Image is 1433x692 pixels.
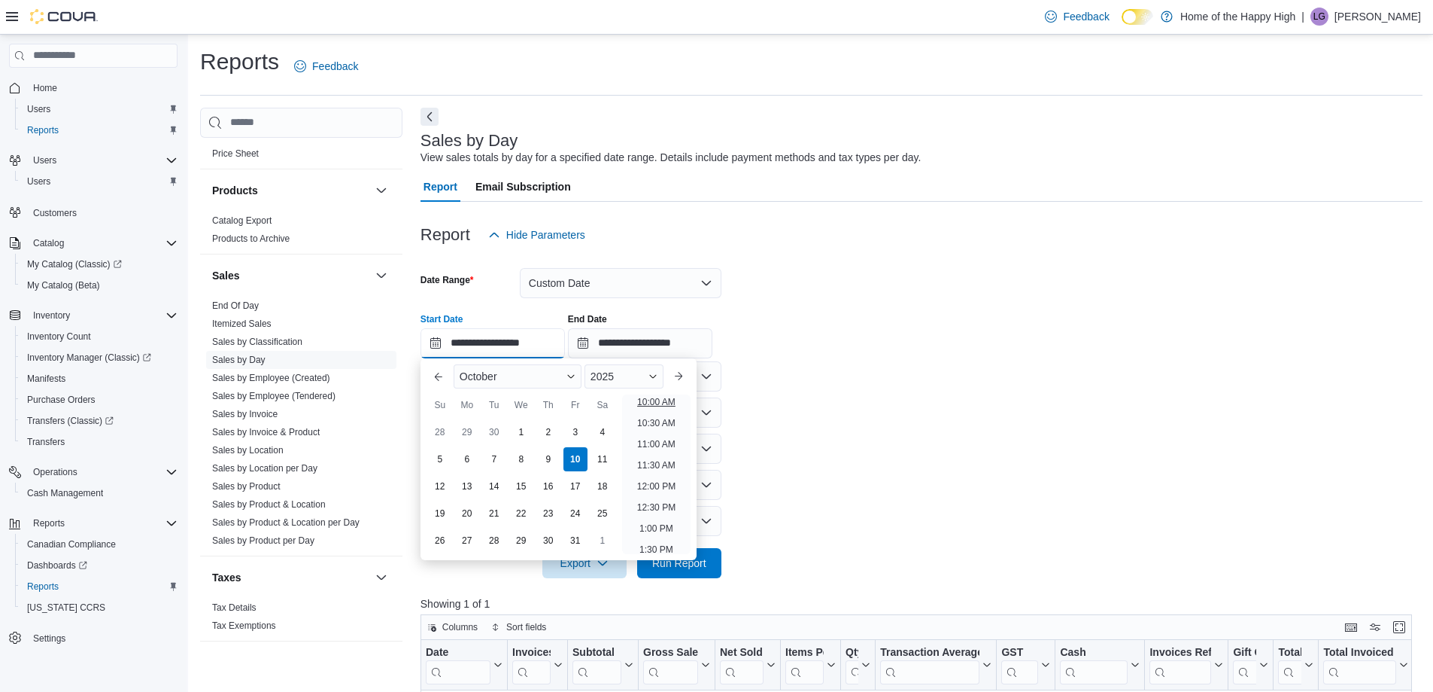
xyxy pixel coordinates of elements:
div: Total Tax [1278,646,1301,684]
span: Reports [27,514,178,532]
button: Keyboard shortcuts [1342,618,1360,636]
button: Cash [1060,646,1140,684]
div: Button. Open the year selector. 2025 is currently selected. [584,364,663,389]
div: day-18 [591,474,615,498]
span: Catalog [33,237,64,249]
div: day-12 [428,474,452,498]
button: Gross Sales [643,646,710,684]
button: Cash Management [15,483,184,504]
button: Users [27,151,62,169]
div: Invoices Sold [512,646,551,684]
button: Qty Per Transaction [846,646,870,684]
a: Sales by Invoice [212,409,278,419]
div: day-4 [591,420,615,444]
div: day-19 [428,501,452,526]
span: My Catalog (Classic) [27,258,122,270]
div: Sales [200,297,402,556]
button: Columns [421,618,484,636]
div: day-20 [455,501,479,526]
span: Transfers (Classic) [27,415,114,427]
div: day-29 [509,529,533,553]
div: Qty Per Transaction [846,646,858,660]
img: Cova [30,9,98,24]
span: Customers [27,203,178,221]
button: Home [3,77,184,99]
div: Sa [591,393,615,417]
span: Reports [27,124,59,136]
input: Press the down key to enter a popover containing a calendar. Press the escape key to close the po... [420,328,565,358]
div: Total Invoiced [1323,646,1395,684]
a: Sales by Product & Location per Day [212,517,360,528]
button: Date [426,646,502,684]
div: Transaction Average [880,646,979,684]
a: Manifests [21,370,71,388]
div: Products [200,212,402,254]
a: Sales by Classification [212,337,302,347]
button: Sort fields [485,618,552,636]
button: Canadian Compliance [15,534,184,555]
button: Reports [3,513,184,534]
a: Cash Management [21,484,109,502]
div: day-30 [536,529,560,553]
a: End Of Day [212,300,259,311]
div: Pricing [200,145,402,169]
div: Mo [455,393,479,417]
button: GST [1001,646,1050,684]
button: Inventory [27,306,76,325]
a: Canadian Compliance [21,535,122,553]
li: 12:00 PM [631,477,682,495]
span: Settings [27,629,178,648]
a: Sales by Product & Location [212,499,326,510]
div: We [509,393,533,417]
div: day-29 [455,420,479,444]
div: Gross Sales [643,646,698,660]
button: Hide Parameters [482,220,591,250]
span: Canadian Compliance [27,538,116,550]
span: Sales by Classification [212,336,302,348]
div: October, 2025 [427,419,616,554]
p: Home of the Happy High [1180,8,1295,26]
a: Inventory Count [21,328,97,346]
div: Qty Per Transaction [846,646,858,684]
button: Total Tax [1278,646,1313,684]
span: Inventory [33,309,70,322]
span: Operations [33,466,77,478]
span: Reports [33,517,65,529]
span: Customers [33,207,77,219]
span: Sales by Employee (Created) [212,372,330,384]
span: Dashboards [27,559,87,572]
button: Users [15,99,184,120]
span: Itemized Sales [212,318,272,330]
div: day-10 [563,447,587,471]
a: Sales by Location [212,445,284,456]
span: Home [33,82,57,94]
div: day-16 [536,474,560,498]
span: Inventory [27,306,178,325]
div: day-23 [536,501,560,526]
div: day-17 [563,474,587,498]
p: Showing 1 of 1 [420,596,1422,611]
button: Settings [3,627,184,649]
div: Net Sold [720,646,764,660]
a: Tax Details [212,602,257,613]
div: Cash [1060,646,1128,660]
span: Sales by Location per Day [212,462,317,474]
button: Open list of options [700,370,712,383]
button: Gift Cards [1233,646,1268,684]
nav: Complex example [9,71,178,687]
h3: Sales by Day [420,132,518,150]
div: Gift Cards [1233,646,1256,660]
a: Feedback [1039,2,1115,32]
a: Reports [21,578,65,596]
span: Columns [442,621,478,633]
h1: Reports [200,47,279,77]
button: Items Per Transaction [785,646,836,684]
div: Subtotal [572,646,621,684]
li: 10:00 AM [631,393,682,411]
span: My Catalog (Beta) [21,276,178,294]
button: Open list of options [700,407,712,419]
div: day-14 [482,474,506,498]
span: Sales by Invoice [212,408,278,420]
div: Lucius Gladue [1310,8,1328,26]
span: Catalog Export [212,215,272,227]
